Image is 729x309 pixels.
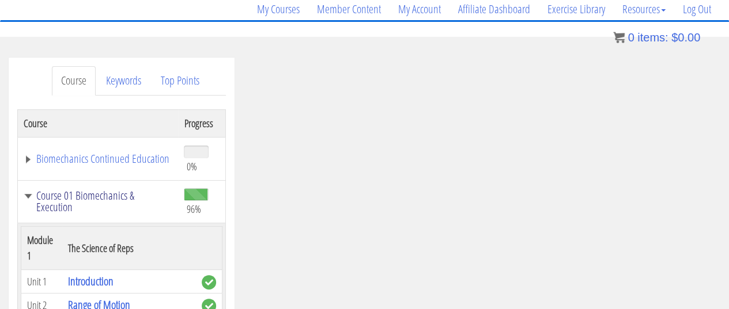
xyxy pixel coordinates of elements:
img: icon11.png [613,32,625,43]
a: 0 items: $0.00 [613,31,700,44]
th: The Science of Reps [62,227,196,270]
th: Module 1 [21,227,62,270]
td: Unit 1 [21,270,62,293]
a: Course 01 Biomechanics & Execution [24,190,172,213]
span: 0% [186,160,197,173]
a: Top Points [152,66,209,96]
span: items: [637,31,668,44]
a: Course [52,66,96,96]
a: Introduction [68,273,114,289]
th: Course [18,109,179,137]
th: Progress [178,109,225,137]
span: 96% [186,203,201,215]
span: 0 [628,31,634,44]
bdi: 0.00 [671,31,700,44]
a: Biomechanics Continued Education [24,153,172,165]
span: $ [671,31,678,44]
a: Keywords [97,66,150,96]
span: complete [202,275,216,289]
